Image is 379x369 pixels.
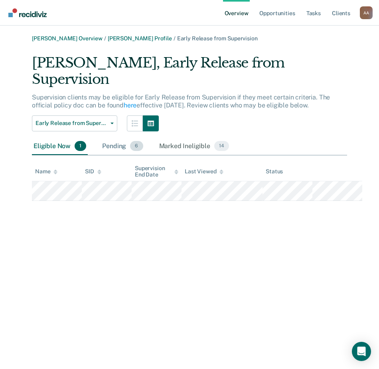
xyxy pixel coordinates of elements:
div: Eligible Now1 [32,138,88,155]
a: [PERSON_NAME] Overview [32,35,103,42]
div: Supervision End Date [135,165,178,179]
span: Early Release from Supervision [36,120,107,127]
div: [PERSON_NAME], Early Release from Supervision [32,55,347,94]
img: Recidiviz [8,8,47,17]
a: here [124,101,136,109]
button: Early Release from Supervision [32,115,117,131]
button: Profile dropdown button [360,6,373,19]
div: Status [266,168,283,175]
div: A A [360,6,373,19]
div: Marked Ineligible14 [158,138,231,155]
span: 14 [214,141,229,151]
span: / [103,35,108,42]
div: Open Intercom Messenger [352,342,371,361]
p: Supervision clients may be eligible for Early Release from Supervision if they meet certain crite... [32,93,330,109]
span: Early Release from Supervision [177,35,258,42]
a: [PERSON_NAME] Profile [108,35,172,42]
div: Last Viewed [185,168,223,175]
span: 1 [75,141,86,151]
div: SID [85,168,101,175]
span: / [172,35,177,42]
span: 6 [130,141,143,151]
div: Name [35,168,57,175]
div: Pending6 [101,138,144,155]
